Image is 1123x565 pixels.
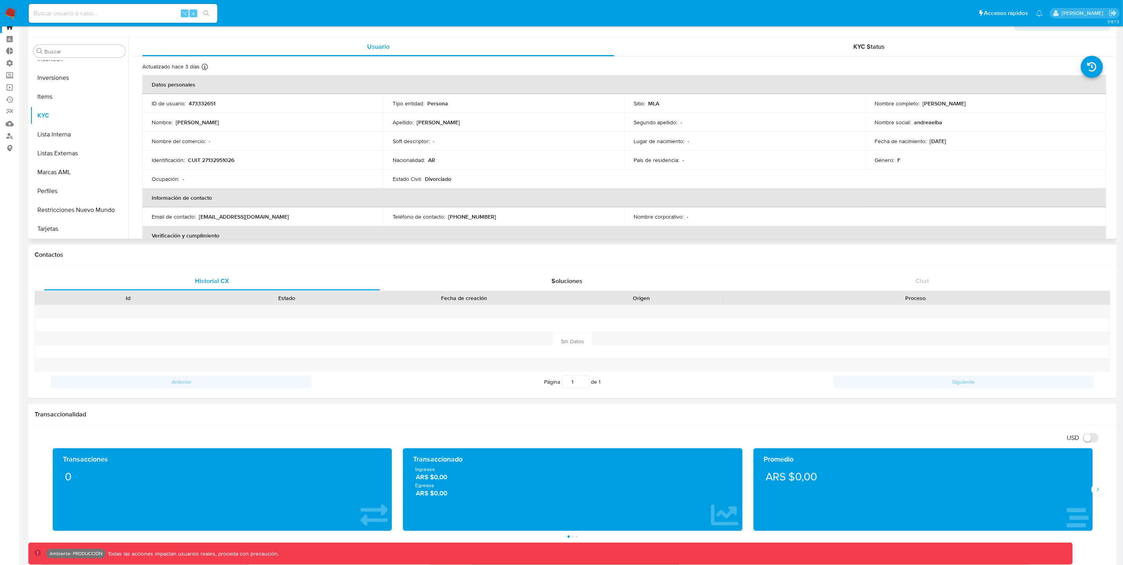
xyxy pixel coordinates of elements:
p: Teléfono de contacto : [393,213,445,220]
th: Información de contacto [142,188,1106,207]
p: Apellido : [393,119,414,126]
p: [DATE] [930,138,946,145]
p: - [687,138,689,145]
p: 473332651 [189,100,215,107]
p: - [182,175,184,182]
p: AR [428,156,435,164]
div: Proceso [726,294,1105,302]
p: Divorciado [425,175,451,182]
p: Nombre completo : [875,100,919,107]
button: Anterior [51,375,312,388]
input: Buscar usuario o caso... [29,8,217,18]
button: Tarjetas [30,219,129,238]
button: Listas Externas [30,144,129,163]
span: Usuario [367,42,390,51]
p: Nombre social : [875,119,911,126]
input: Buscar [44,48,122,55]
span: Chat [915,276,929,285]
p: [PERSON_NAME] [417,119,460,126]
span: Página de [544,375,601,388]
div: Origen [568,294,715,302]
p: Email de contacto : [152,213,196,220]
p: Segundo apellido : [634,119,677,126]
p: Soft descriptor : [393,138,430,145]
p: andreaelba [914,119,942,126]
p: Nombre : [152,119,173,126]
p: Fecha de nacimiento : [875,138,926,145]
p: Género : [875,156,894,164]
div: Id [54,294,202,302]
div: Fecha de creación [372,294,557,302]
a: Salir [1109,9,1117,17]
p: Nombre corporativo : [634,213,684,220]
span: 3.157.3 [1107,18,1119,25]
button: Items [30,87,129,106]
p: - [682,156,684,164]
p: MLA [648,100,659,107]
span: KYC Status [854,42,885,51]
p: Persona [427,100,448,107]
p: Ocupación : [152,175,179,182]
p: Nombre del comercio : [152,138,206,145]
button: Restricciones Nuevo Mundo [30,201,129,219]
span: Historial CX [195,276,229,285]
th: Datos personales [142,75,1106,94]
button: Perfiles [30,182,129,201]
p: Lugar de nacimiento : [634,138,684,145]
p: F [897,156,901,164]
p: ID de usuario : [152,100,186,107]
span: Accesos rápidos [984,9,1028,17]
p: - [680,119,682,126]
button: Buscar [37,48,43,54]
p: [PHONE_NUMBER] [448,213,496,220]
span: Soluciones [551,276,583,285]
p: Actualizado hace 3 días [142,63,200,70]
h1: Transaccionalidad [35,410,1110,418]
p: - [209,138,210,145]
button: Siguiente [833,375,1094,388]
p: Estado Civil : [393,175,422,182]
p: Ambiente: PRODUCCIÓN [50,552,103,555]
p: CUIT 27132951026 [188,156,234,164]
p: País de residencia : [634,156,679,164]
p: Sitio : [634,100,645,107]
span: ⌥ [182,9,187,17]
p: [PERSON_NAME] [923,100,966,107]
p: leidy.martinez@mercadolibre.com.co [1062,9,1106,17]
span: s [192,9,195,17]
p: Nacionalidad : [393,156,425,164]
a: Notificaciones [1036,10,1043,17]
h1: Contactos [35,251,1110,259]
p: - [687,213,688,220]
div: Estado [213,294,361,302]
p: Todas las acciones impactan usuarios reales, proceda con precaución. [106,550,279,558]
span: 1 [599,378,601,386]
button: Lista Interna [30,125,129,144]
button: KYC [30,106,129,125]
button: search-icon [198,8,214,19]
p: Identificación : [152,156,185,164]
button: Marcas AML [30,163,129,182]
p: - [433,138,434,145]
th: Verificación y cumplimiento [142,226,1106,245]
button: Inversiones [30,68,129,87]
p: [EMAIL_ADDRESS][DOMAIN_NAME] [199,213,289,220]
p: Tipo entidad : [393,100,424,107]
p: [PERSON_NAME] [176,119,219,126]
